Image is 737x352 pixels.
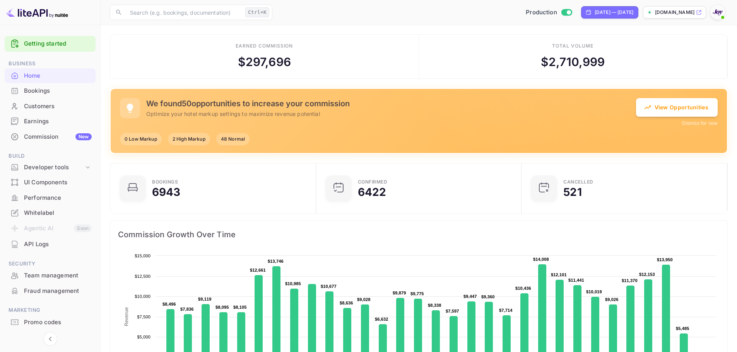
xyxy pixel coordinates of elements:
[233,305,247,309] text: $8,105
[5,284,96,299] div: Fraud management
[5,237,96,251] a: API Logs
[120,136,162,143] span: 0 Low Markup
[321,284,337,289] text: $10,677
[43,332,57,346] button: Collapse navigation
[5,83,96,98] a: Bookings
[162,302,176,306] text: $8,496
[481,294,495,299] text: $9,360
[5,260,96,268] span: Security
[236,43,293,49] div: Earned commission
[446,309,459,313] text: $7,597
[515,286,531,291] text: $10,436
[146,110,636,118] p: Optimize your hotel markup settings to maximize revenue potential
[357,297,371,302] text: $9,028
[24,178,92,187] div: UI Components
[24,71,92,80] div: Home
[639,272,655,277] text: $12,153
[24,87,92,95] div: Bookings
[5,60,96,68] span: Business
[410,291,424,296] text: $9,775
[358,187,386,197] div: 6422
[5,68,96,83] a: Home
[152,187,181,197] div: 6943
[605,297,619,302] text: $9,026
[5,315,96,330] div: Promo codes
[526,8,557,17] span: Production
[655,9,694,16] p: [DOMAIN_NAME]
[5,114,96,129] div: Earnings
[568,278,584,282] text: $11,441
[5,306,96,315] span: Marketing
[24,194,92,202] div: Performance
[125,5,242,20] input: Search (e.g. bookings, documentation)
[135,274,150,279] text: $12,500
[180,307,194,311] text: $7,836
[118,228,720,241] span: Commission Growth Over Time
[268,259,284,264] text: $13,746
[586,289,602,294] text: $10,019
[5,36,96,52] div: Getting started
[24,271,92,280] div: Team management
[5,237,96,252] div: API Logs
[24,39,92,48] a: Getting started
[137,315,150,319] text: $7,500
[622,278,638,283] text: $11,370
[5,83,96,99] div: Bookings
[5,315,96,329] a: Promo codes
[541,53,605,71] div: $ 2,710,999
[5,114,96,128] a: Earnings
[676,326,689,331] text: $5,485
[24,117,92,126] div: Earnings
[135,253,150,258] text: $15,000
[428,303,441,308] text: $8,338
[124,307,129,326] text: Revenue
[5,268,96,282] a: Team management
[595,9,633,16] div: [DATE] — [DATE]
[533,257,549,262] text: $14,008
[24,209,92,218] div: Whitelabel
[682,120,718,127] button: Dismiss for now
[198,297,212,301] text: $9,119
[135,294,150,299] text: $10,000
[215,305,229,309] text: $8,095
[152,180,178,184] div: Bookings
[245,7,269,17] div: Ctrl+K
[5,99,96,114] div: Customers
[216,136,250,143] span: 48 Normal
[5,152,96,160] span: Build
[563,180,593,184] div: CANCELLED
[657,257,673,262] text: $13,950
[499,308,513,313] text: $7,714
[551,272,567,277] text: $12,101
[711,6,724,19] img: With Joy
[24,287,92,296] div: Fraud management
[5,129,96,144] a: CommissionNew
[552,43,593,49] div: Total volume
[75,133,92,140] div: New
[5,190,96,205] a: Performance
[636,98,718,117] button: View Opportunities
[5,68,96,83] div: Home
[393,291,406,295] text: $9,879
[250,268,266,272] text: $12,661
[24,102,92,111] div: Customers
[168,136,210,143] span: 2 High Markup
[24,318,92,327] div: Promo codes
[6,6,68,19] img: LiteAPI logo
[523,8,575,17] div: Switch to Sandbox mode
[5,99,96,113] a: Customers
[563,187,581,197] div: 521
[238,53,291,71] div: $ 297,696
[5,190,96,206] div: Performance
[24,240,92,249] div: API Logs
[5,284,96,298] a: Fraud management
[463,294,477,299] text: $9,447
[146,99,636,108] h5: We found 50 opportunities to increase your commission
[340,301,353,305] text: $8,636
[24,133,92,141] div: Commission
[375,317,388,321] text: $6,632
[285,281,301,286] text: $10,985
[5,175,96,189] a: UI Components
[137,335,150,339] text: $5,000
